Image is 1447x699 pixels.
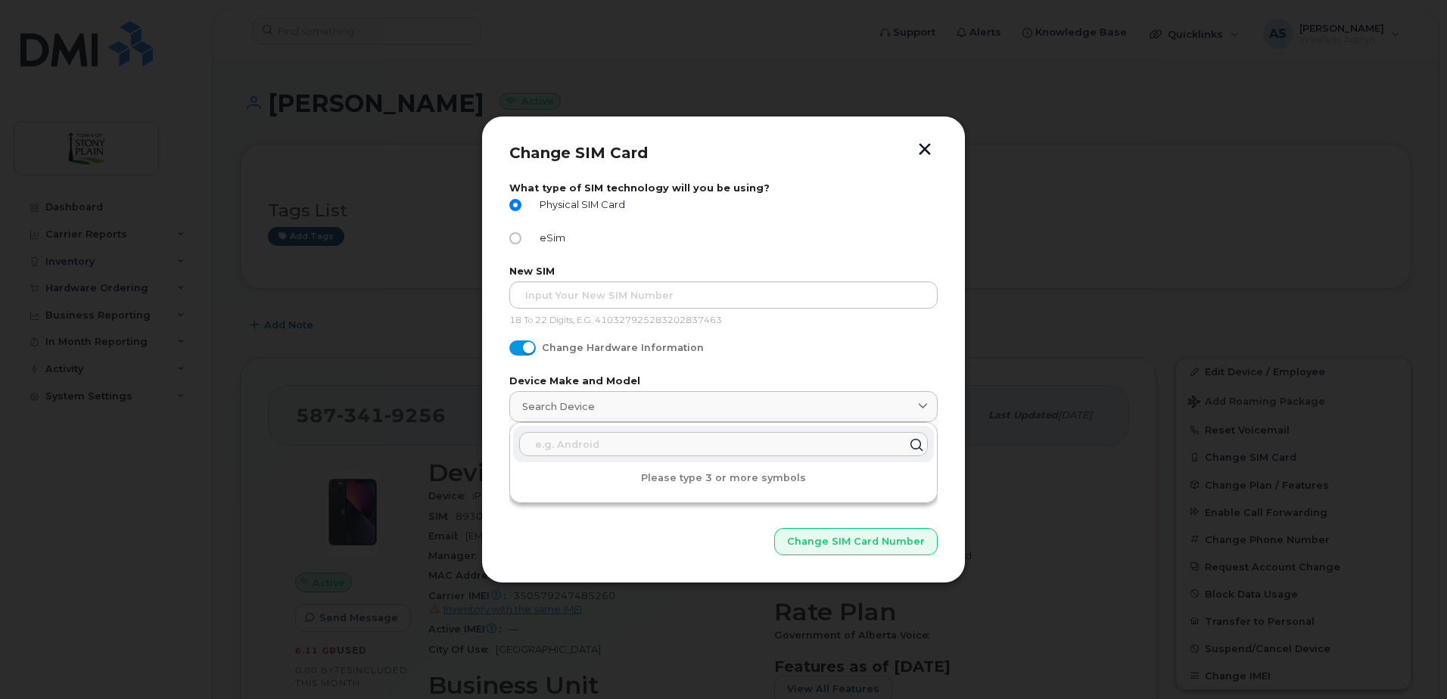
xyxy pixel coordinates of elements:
[509,266,938,277] label: New SIM
[513,472,934,484] p: Please type 3 or more symbols
[509,232,521,244] input: eSim
[774,528,938,555] button: Change SIM Card Number
[534,199,625,210] span: Physical SIM Card
[534,232,565,244] span: eSim
[509,340,521,353] input: Change Hardware Information
[509,375,938,387] label: Device Make and Model
[509,281,938,309] input: Input Your New SIM Number
[519,432,928,456] input: e.g. Android
[509,199,521,211] input: Physical SIM Card
[509,182,938,194] label: What type of SIM technology will you be using?
[542,342,704,353] span: Change Hardware Information
[509,315,938,327] p: 18 To 22 Digits, E.G. 410327925283202837463
[522,399,595,414] span: Search Device
[509,391,938,422] a: Search Device
[509,144,648,162] span: Change SIM Card
[787,534,925,548] span: Change SIM Card Number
